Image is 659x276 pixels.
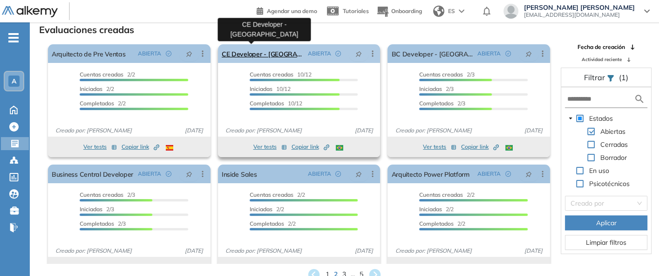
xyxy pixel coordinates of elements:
[586,237,626,248] span: Limpiar filtros
[619,72,628,83] span: (1)
[80,100,114,107] span: Completados
[292,141,329,152] button: Copiar link
[181,126,207,135] span: [DATE]
[222,247,306,255] span: Creado por: [PERSON_NAME]
[250,85,291,92] span: 10/12
[52,165,133,183] a: Business Central Developer
[505,51,511,56] span: check-circle
[505,171,511,177] span: check-circle
[83,262,117,273] button: Ver tests
[250,100,284,107] span: Completados
[598,126,627,137] span: Abiertas
[376,1,422,21] button: Onboarding
[565,215,647,230] button: Aplicar
[587,178,632,189] span: Psicotécnicos
[222,165,257,183] a: Inside Sales
[505,145,513,151] img: BRA
[419,85,442,92] span: Iniciadas
[80,191,123,198] span: Cuentas creadas
[525,50,532,57] span: pushpin
[589,166,609,175] span: En uso
[80,71,135,78] span: 2/2
[423,141,456,152] button: Ver tests
[292,262,329,273] button: Copiar link
[461,262,499,273] button: Copiar link
[391,126,475,135] span: Creado por: [PERSON_NAME]
[351,126,376,135] span: [DATE]
[80,220,114,227] span: Completados
[181,247,207,255] span: [DATE]
[250,71,312,78] span: 10/12
[336,145,343,151] img: BRA
[351,247,376,255] span: [DATE]
[138,170,161,178] span: ABIERTA
[122,263,159,271] span: Copiar link
[419,220,465,227] span: 2/2
[267,7,317,14] span: Agendar una demo
[419,100,454,107] span: Completados
[423,262,456,273] button: Ver tests
[307,49,331,58] span: ABIERTA
[521,247,546,255] span: [DATE]
[250,206,284,213] span: 2/2
[122,143,159,151] span: Copiar link
[521,126,546,135] span: [DATE]
[250,206,272,213] span: Iniciadas
[634,93,645,105] img: search icon
[80,206,102,213] span: Iniciadas
[292,263,329,271] span: Copiar link
[52,247,136,255] span: Creado por: [PERSON_NAME]
[138,49,161,58] span: ABIERTA
[391,165,469,183] a: Arquitecto Power Platform
[391,247,475,255] span: Creado por: [PERSON_NAME]
[355,170,362,178] span: pushpin
[222,44,304,63] a: CE Developer - [GEOGRAPHIC_DATA]
[589,114,613,123] span: Estados
[335,171,341,177] span: check-circle
[253,141,287,152] button: Ver tests
[518,46,539,61] button: pushpin
[250,220,284,227] span: Completados
[292,143,329,151] span: Copiar link
[52,126,136,135] span: Creado por: [PERSON_NAME]
[179,46,199,61] button: pushpin
[257,5,317,16] a: Agendar una demo
[419,206,454,213] span: 2/2
[419,206,442,213] span: Iniciadas
[253,262,287,273] button: Ver tests
[355,50,362,57] span: pushpin
[39,24,134,35] h3: Evaluaciones creadas
[587,113,615,124] span: Estados
[122,141,159,152] button: Copiar link
[222,126,306,135] span: Creado por: [PERSON_NAME]
[524,4,635,11] span: [PERSON_NAME] [PERSON_NAME]
[391,7,422,14] span: Onboarding
[250,85,272,92] span: Iniciadas
[186,170,192,178] span: pushpin
[524,11,635,19] span: [EMAIL_ADDRESS][DOMAIN_NAME]
[577,43,625,51] span: Fecha de creación
[80,220,126,227] span: 2/3
[80,85,102,92] span: Iniciadas
[600,140,628,149] span: Cerradas
[461,143,499,151] span: Copiar link
[589,179,630,188] span: Psicotécnicos
[166,51,171,56] span: check-circle
[250,220,296,227] span: 2/2
[80,206,114,213] span: 2/3
[166,171,171,177] span: check-circle
[8,37,19,39] i: -
[419,71,463,78] span: Cuentas creadas
[587,165,611,176] span: En uso
[80,100,126,107] span: 2/2
[477,49,501,58] span: ABIERTA
[598,152,629,163] span: Borrador
[12,77,16,85] span: A
[348,166,369,181] button: pushpin
[419,191,475,198] span: 2/2
[348,46,369,61] button: pushpin
[122,262,159,273] button: Copiar link
[80,191,135,198] span: 2/3
[419,220,454,227] span: Completados
[250,100,302,107] span: 10/12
